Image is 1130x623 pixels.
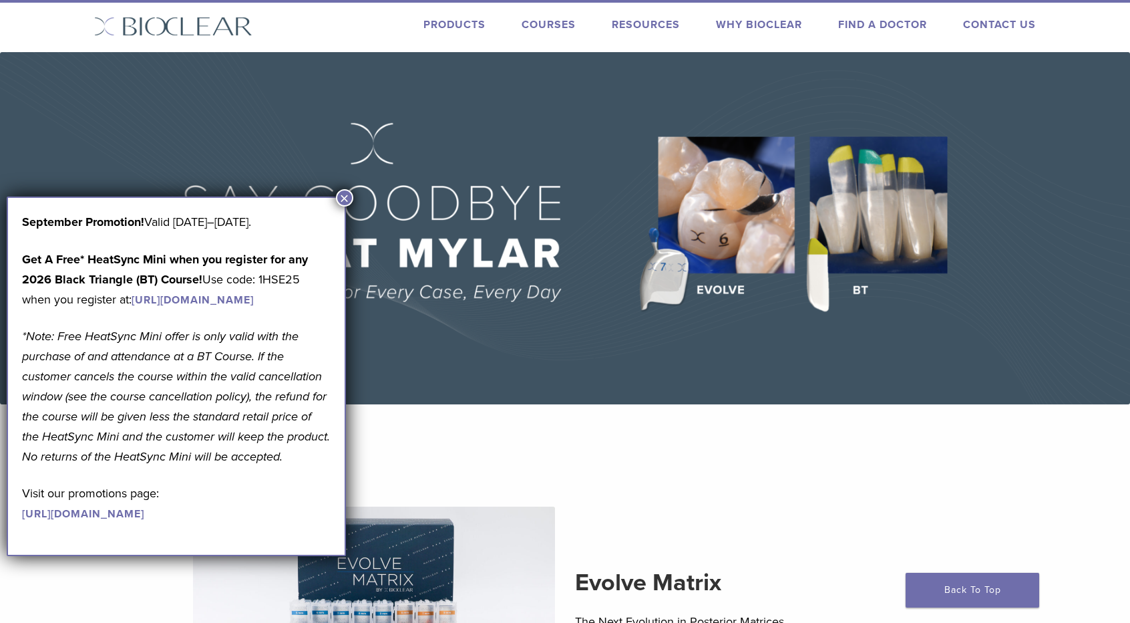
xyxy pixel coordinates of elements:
[575,567,938,599] h2: Evolve Matrix
[963,18,1036,31] a: Contact Us
[94,17,252,36] img: Bioclear
[906,573,1039,608] a: Back To Top
[132,293,254,307] a: [URL][DOMAIN_NAME]
[22,249,331,309] p: Use code: 1HSE25 when you register at:
[22,212,331,232] p: Valid [DATE]–[DATE].
[22,215,144,229] b: September Promotion!
[336,189,353,207] button: Close
[612,18,680,31] a: Resources
[522,18,576,31] a: Courses
[22,329,330,464] em: *Note: Free HeatSync Mini offer is only valid with the purchase of and attendance at a BT Course....
[22,252,308,287] strong: Get A Free* HeatSync Mini when you register for any 2026 Black Triangle (BT) Course!
[838,18,927,31] a: Find A Doctor
[716,18,802,31] a: Why Bioclear
[22,483,331,523] p: Visit our promotions page:
[22,507,144,521] a: [URL][DOMAIN_NAME]
[423,18,486,31] a: Products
